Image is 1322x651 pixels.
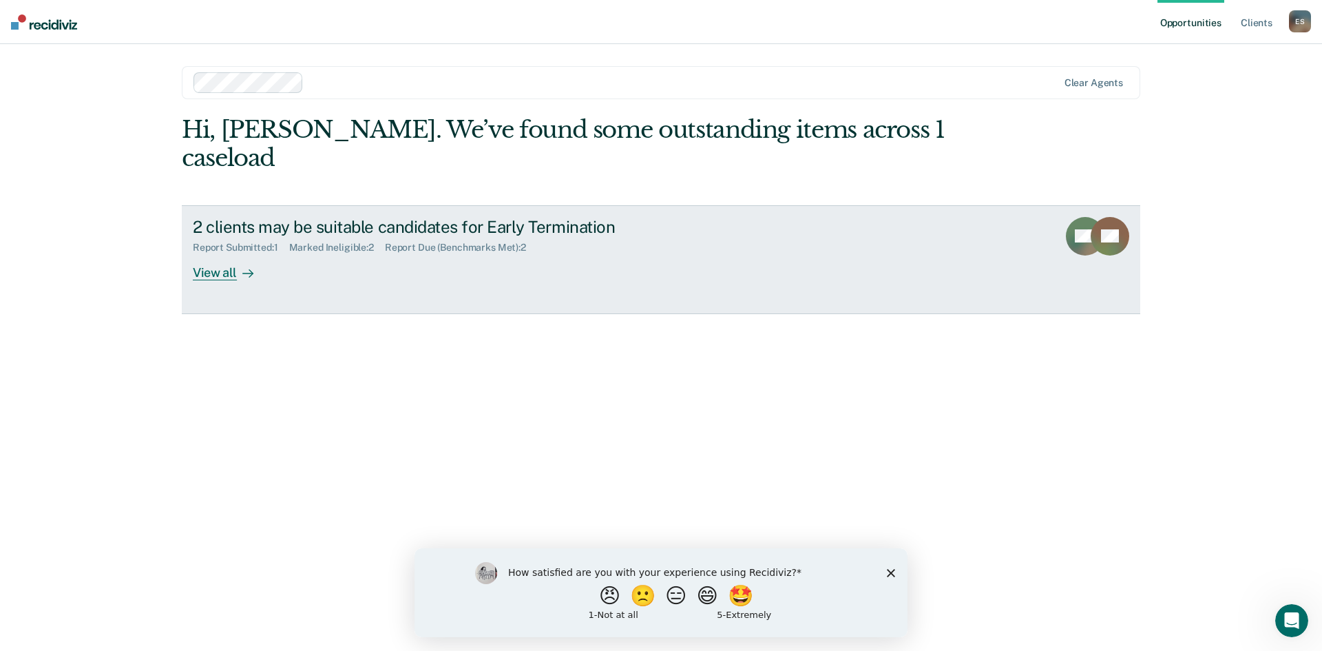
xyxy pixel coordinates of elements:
div: 2 clients may be suitable candidates for Early Termination [193,217,676,237]
div: Clear agents [1064,77,1123,89]
iframe: Survey by Kim from Recidiviz [415,548,907,637]
iframe: Intercom live chat [1275,604,1308,637]
button: ES [1289,10,1311,32]
div: Hi, [PERSON_NAME]. We’ve found some outstanding items across 1 caseload [182,116,949,172]
a: 2 clients may be suitable candidates for Early TerminationReport Submitted:1Marked Ineligible:2Re... [182,205,1140,314]
div: Report Due (Benchmarks Met) : 2 [385,242,537,254]
div: Marked Ineligible : 2 [289,242,385,254]
div: View all [193,254,270,280]
img: Recidiviz [11,14,77,30]
div: E S [1289,10,1311,32]
div: Report Submitted : 1 [193,242,289,254]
